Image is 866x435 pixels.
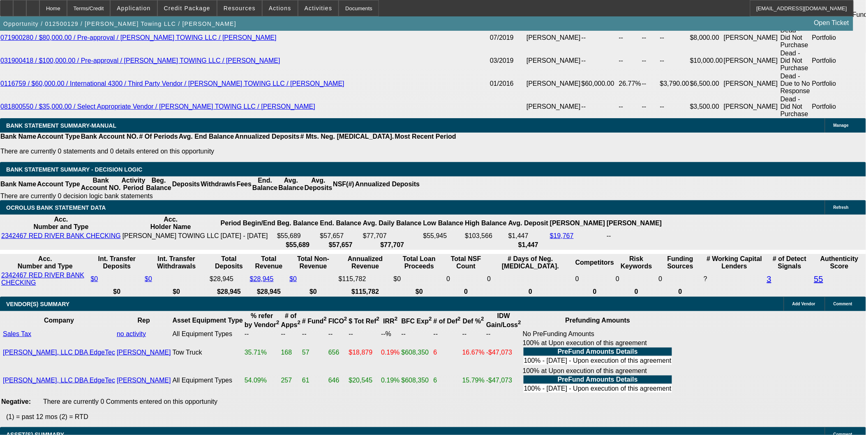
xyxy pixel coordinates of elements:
td: 0.19% [381,339,400,366]
th: Total Revenue [249,255,289,270]
a: no activity [117,330,146,337]
th: $55,689 [277,241,319,249]
td: -- [281,330,301,338]
b: # of Def [434,318,461,325]
a: [PERSON_NAME] [117,377,171,384]
td: [PERSON_NAME] [526,72,581,95]
sup: 2 [518,320,521,326]
th: Avg. End Balance [178,133,235,141]
td: 16.67% [462,339,485,366]
b: # of Apps [281,312,300,328]
td: [PERSON_NAME] TOWING LLC [122,232,219,240]
td: 54.09% [244,367,280,394]
td: $3,500.00 [690,95,723,118]
td: -- [581,95,619,118]
td: [PERSON_NAME] [526,95,581,118]
td: Dead - Did Not Purchase [780,26,812,49]
td: $8,000.00 [690,26,723,49]
td: 6 [433,339,461,366]
b: Negative: [1,398,31,405]
sup: 2 [376,316,379,322]
span: Activities [305,5,333,11]
td: -- [244,330,280,338]
td: [PERSON_NAME] [723,95,780,118]
th: # Mts. Neg. [MEDICAL_DATA]. [300,133,395,141]
td: -- [349,330,380,338]
th: Acc. Number and Type [1,215,121,231]
td: Dead - Did Not Purchase [780,95,812,118]
td: 6 [433,367,461,394]
td: -- [328,330,348,338]
td: $60,000.00 [581,72,619,95]
td: $77,707 [363,232,422,240]
td: -- [606,232,662,240]
th: 0 [615,288,657,296]
span: Manage [834,123,849,128]
a: [PERSON_NAME] [117,349,171,356]
th: Low Balance [423,215,464,231]
a: $0 [145,275,152,282]
sup: 2 [344,316,347,322]
th: Avg. Balance [278,176,304,192]
td: 656 [328,339,348,366]
th: Beg. Balance [145,176,171,192]
a: 0116759 / $60,000.00 / International 4300 / Third Party Vendor / [PERSON_NAME] TOWING LLC / [PERS... [0,80,344,87]
a: [PERSON_NAME], LLC DBA EdgeTec [3,377,115,384]
td: $28,945 [209,271,249,287]
td: 100% - [DATE] - Upon execution of this agreement [524,385,672,393]
b: # Fund [302,318,327,325]
sup: 2 [298,320,300,326]
td: -- [433,330,461,338]
th: End. Balance [320,215,362,231]
a: Open Ticket [811,16,852,30]
button: Credit Package [158,0,217,16]
a: 081800550 / $35,000.00 / Select Appropriate Vendor / [PERSON_NAME] TOWING LLC / [PERSON_NAME] [0,103,315,110]
th: Risk Keywords [615,255,657,270]
td: $103,566 [465,232,507,240]
td: -- [642,49,660,72]
th: Account Type [37,133,81,141]
td: -- [581,26,619,49]
td: -- [486,330,522,338]
button: Application [111,0,157,16]
div: No PreFunding Amounts [523,330,673,338]
td: -- [642,72,660,95]
td: $608,350 [401,339,432,366]
th: $1,447 [508,241,549,249]
th: Period Begin/End [220,215,276,231]
td: 15.79% [462,367,485,394]
b: Rep [138,317,150,324]
th: Total Deposits [209,255,249,270]
td: $6,500.00 [690,72,723,95]
th: Fees [236,176,252,192]
td: $55,945 [423,232,464,240]
span: Add Vendor [792,302,815,306]
b: $ Tot Ref [349,318,380,325]
td: $57,657 [320,232,362,240]
td: -- [619,49,642,72]
th: Withdrawls [200,176,236,192]
th: Avg. Daily Balance [363,215,422,231]
th: Sum of the Total NSF Count and Total Overdraft Fee Count from Ocrolus [446,255,486,270]
td: All Equipment Types [172,367,243,394]
td: 0 [487,271,574,287]
a: 071900280 / $80,000.00 / Pre-approval / [PERSON_NAME] TOWING LLC / [PERSON_NAME] [0,34,277,41]
th: Funding Sources [658,255,702,270]
span: Comment [834,302,852,306]
sup: 2 [481,316,484,322]
sup: 2 [324,316,327,322]
button: Resources [217,0,262,16]
th: Int. Transfer Withdrawals [144,255,208,270]
th: Beg. Balance [277,215,319,231]
td: $608,350 [401,367,432,394]
td: All Equipment Types [172,330,243,338]
b: Prefunding Amounts [566,317,630,324]
span: Opportunity / 012500129 / [PERSON_NAME] Towing LLC / [PERSON_NAME] [3,21,236,27]
button: Actions [263,0,298,16]
th: $77,707 [363,241,422,249]
th: Int. Transfer Deposits [90,255,144,270]
td: -$47,073 [486,339,522,366]
td: $1,447 [508,232,549,240]
th: High Balance [465,215,507,231]
td: $10,000.00 [690,49,723,72]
